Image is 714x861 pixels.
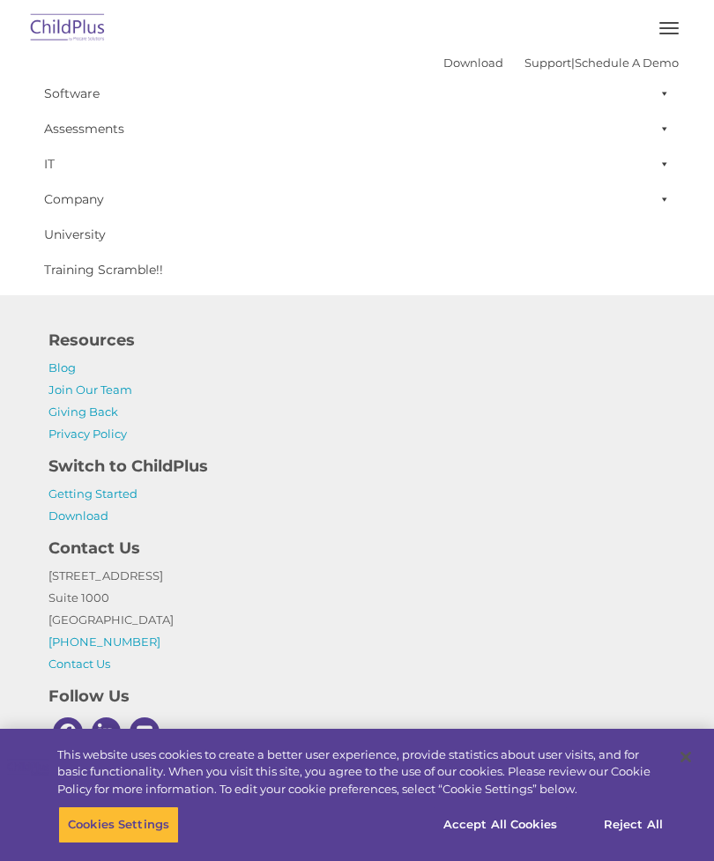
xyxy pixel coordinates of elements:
[87,713,126,752] a: Linkedin
[434,806,567,843] button: Accept All Cookies
[48,565,666,675] p: [STREET_ADDRESS] Suite 1000 [GEOGRAPHIC_DATA]
[524,56,571,70] a: Support
[35,76,679,111] a: Software
[443,56,503,70] a: Download
[443,56,679,70] font: |
[48,684,666,709] h4: Follow Us
[26,8,109,49] img: ChildPlus by Procare Solutions
[48,328,666,353] h4: Resources
[35,182,679,217] a: Company
[666,738,705,776] button: Close
[58,806,179,843] button: Cookies Settings
[48,635,160,649] a: [PHONE_NUMBER]
[125,713,164,752] a: Youtube
[48,657,110,671] a: Contact Us
[35,111,679,146] a: Assessments
[48,360,76,375] a: Blog
[48,405,118,419] a: Giving Back
[578,806,688,843] button: Reject All
[57,746,665,798] div: This website uses cookies to create a better user experience, provide statistics about user visit...
[48,427,127,441] a: Privacy Policy
[35,217,679,252] a: University
[48,536,666,560] h4: Contact Us
[35,146,679,182] a: IT
[48,486,138,501] a: Getting Started
[48,508,108,523] a: Download
[48,454,666,479] h4: Switch to ChildPlus
[48,382,132,397] a: Join Our Team
[35,252,679,287] a: Training Scramble!!
[48,713,87,752] a: Facebook
[575,56,679,70] a: Schedule A Demo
